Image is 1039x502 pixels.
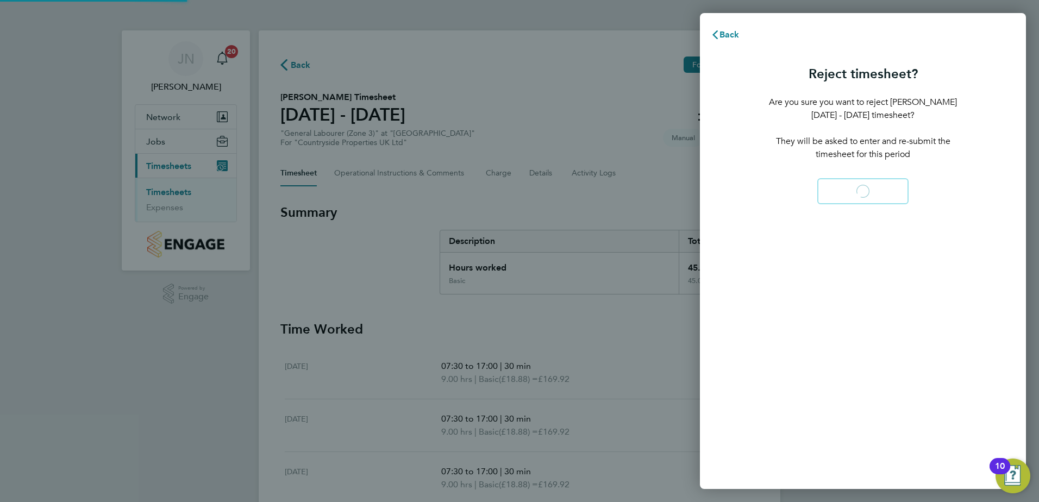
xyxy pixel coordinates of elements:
p: Are you sure you want to reject [PERSON_NAME] [DATE] - [DATE] timesheet? [767,96,959,122]
span: Back [719,29,740,40]
div: 10 [995,466,1005,480]
p: They will be asked to enter and re-submit the timesheet for this period [767,135,959,161]
button: Open Resource Center, 10 new notifications [996,459,1030,493]
button: Back [700,24,750,46]
h3: Reject timesheet? [767,65,959,83]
